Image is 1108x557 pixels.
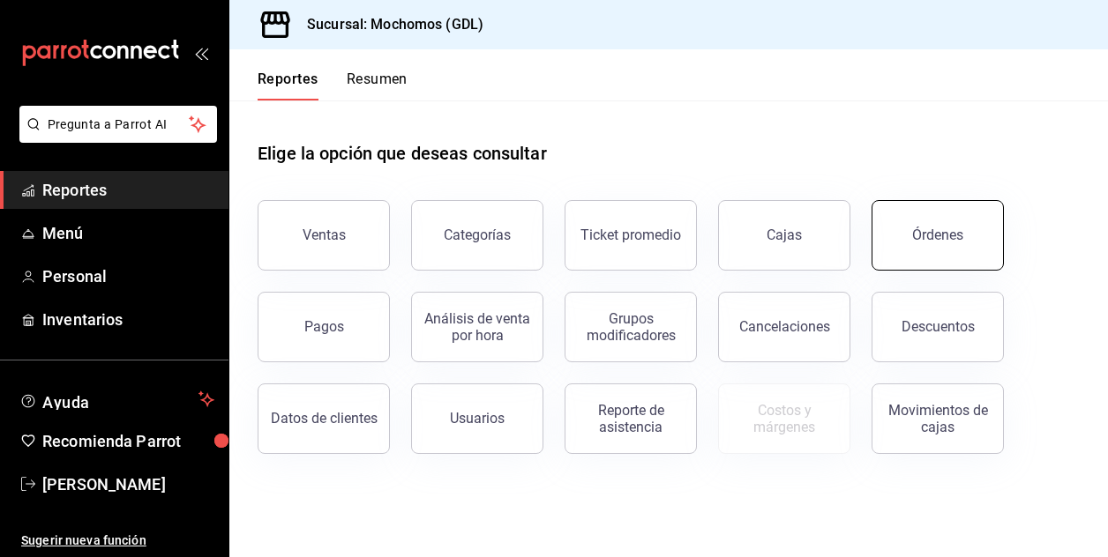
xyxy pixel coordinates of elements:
[411,383,543,454] button: Usuarios
[718,292,850,362] button: Cancelaciones
[872,200,1004,271] button: Órdenes
[42,310,123,329] font: Inventarios
[258,200,390,271] button: Ventas
[718,200,850,271] a: Cajas
[411,200,543,271] button: Categorías
[258,383,390,454] button: Datos de clientes
[304,318,344,335] div: Pagos
[576,402,685,435] div: Reporte de asistencia
[42,267,107,286] font: Personal
[872,292,1004,362] button: Descuentos
[258,292,390,362] button: Pagos
[271,410,378,427] div: Datos de clientes
[565,383,697,454] button: Reporte de asistencia
[902,318,975,335] div: Descuentos
[423,310,532,344] div: Análisis de venta por hora
[12,128,217,146] a: Pregunta a Parrot AI
[42,432,181,450] font: Recomienda Parrot
[444,227,511,243] div: Categorías
[450,410,505,427] div: Usuarios
[565,292,697,362] button: Grupos modificadores
[718,383,850,454] button: Contrata inventarios para ver este reporte
[730,402,839,435] div: Costos y márgenes
[42,389,191,410] span: Ayuda
[767,225,803,246] div: Cajas
[565,200,697,271] button: Ticket promedio
[303,227,346,243] div: Ventas
[21,533,146,547] font: Sugerir nueva función
[347,71,408,100] button: Resumen
[42,181,107,199] font: Reportes
[258,140,547,167] h1: Elige la opción que deseas consultar
[42,224,84,242] font: Menú
[19,106,217,143] button: Pregunta a Parrot AI
[912,227,963,243] div: Órdenes
[293,14,483,35] h3: Sucursal: Mochomos (GDL)
[194,46,208,60] button: open_drawer_menu
[580,227,681,243] div: Ticket promedio
[48,115,190,134] span: Pregunta a Parrot AI
[42,475,166,494] font: [PERSON_NAME]
[739,318,830,335] div: Cancelaciones
[411,292,543,362] button: Análisis de venta por hora
[883,402,992,435] div: Movimientos de cajas
[258,71,408,100] div: Pestañas de navegación
[258,71,318,88] font: Reportes
[576,310,685,344] div: Grupos modificadores
[872,383,1004,454] button: Movimientos de cajas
